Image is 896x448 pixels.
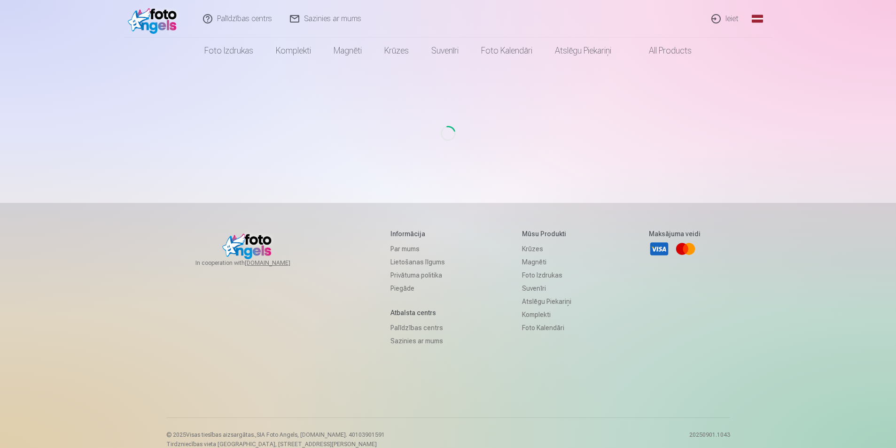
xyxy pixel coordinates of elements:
[390,321,445,334] a: Palīdzības centrs
[166,440,385,448] p: Tirdzniecības vieta [GEOGRAPHIC_DATA], [STREET_ADDRESS][PERSON_NAME]
[166,431,385,439] p: © 2025 Visas tiesības aizsargātas. ,
[373,38,420,64] a: Krūzes
[390,242,445,255] a: Par mums
[390,282,445,295] a: Piegāde
[470,38,544,64] a: Foto kalendāri
[390,255,445,269] a: Lietošanas līgums
[522,229,571,239] h5: Mūsu produkti
[675,239,696,259] a: Mastercard
[322,38,373,64] a: Magnēti
[257,432,385,438] span: SIA Foto Angels, [DOMAIN_NAME]. 40103901591
[522,308,571,321] a: Komplekti
[195,259,313,267] span: In cooperation with
[265,38,322,64] a: Komplekti
[649,239,670,259] a: Visa
[522,321,571,334] a: Foto kalendāri
[649,229,701,239] h5: Maksājuma veidi
[390,229,445,239] h5: Informācija
[193,38,265,64] a: Foto izdrukas
[128,4,182,34] img: /fa1
[522,269,571,282] a: Foto izdrukas
[390,308,445,317] h5: Atbalsta centrs
[245,259,313,267] a: [DOMAIN_NAME]
[522,255,571,269] a: Magnēti
[623,38,703,64] a: All products
[522,282,571,295] a: Suvenīri
[390,334,445,348] a: Sazinies ar mums
[390,269,445,282] a: Privātuma politika
[522,295,571,308] a: Atslēgu piekariņi
[522,242,571,255] a: Krūzes
[544,38,623,64] a: Atslēgu piekariņi
[689,431,730,448] p: 20250901.1043
[420,38,470,64] a: Suvenīri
